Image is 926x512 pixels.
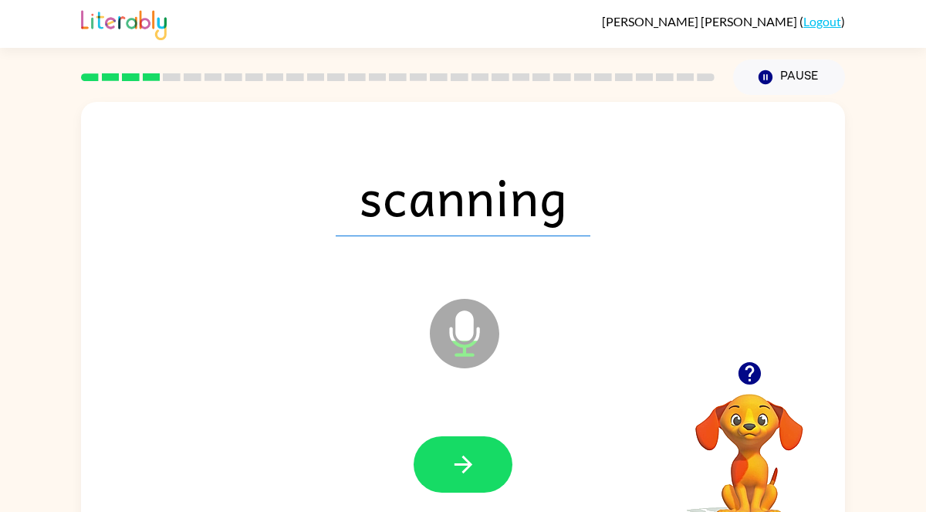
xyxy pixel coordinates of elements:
span: scanning [336,156,590,236]
div: ( ) [602,14,845,29]
button: Pause [733,59,845,95]
a: Logout [803,14,841,29]
img: Literably [81,6,167,40]
span: [PERSON_NAME] [PERSON_NAME] [602,14,799,29]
